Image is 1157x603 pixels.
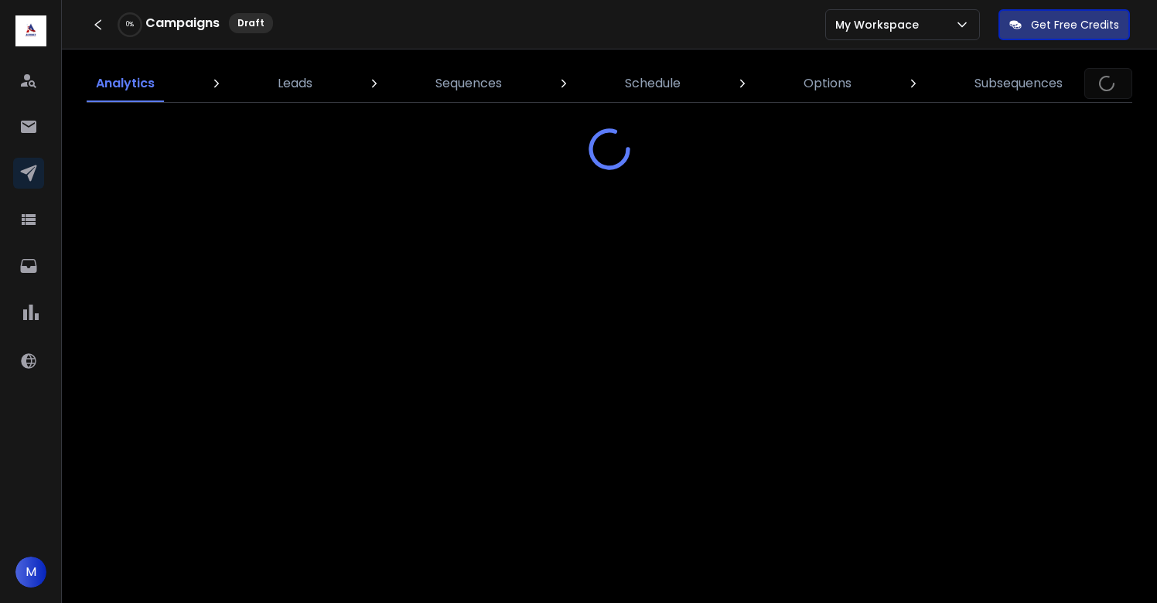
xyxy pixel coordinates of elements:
[1031,17,1119,32] p: Get Free Credits
[435,74,502,93] p: Sequences
[426,65,511,102] a: Sequences
[625,74,681,93] p: Schedule
[974,74,1063,93] p: Subsequences
[278,74,312,93] p: Leads
[794,65,861,102] a: Options
[87,65,164,102] a: Analytics
[96,74,155,93] p: Analytics
[965,65,1072,102] a: Subsequences
[835,17,925,32] p: My Workspace
[229,13,273,33] div: Draft
[15,557,46,588] button: M
[126,20,134,29] p: 0 %
[804,74,852,93] p: Options
[998,9,1130,40] button: Get Free Credits
[616,65,690,102] a: Schedule
[268,65,322,102] a: Leads
[145,14,220,32] h1: Campaigns
[15,15,46,46] img: logo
